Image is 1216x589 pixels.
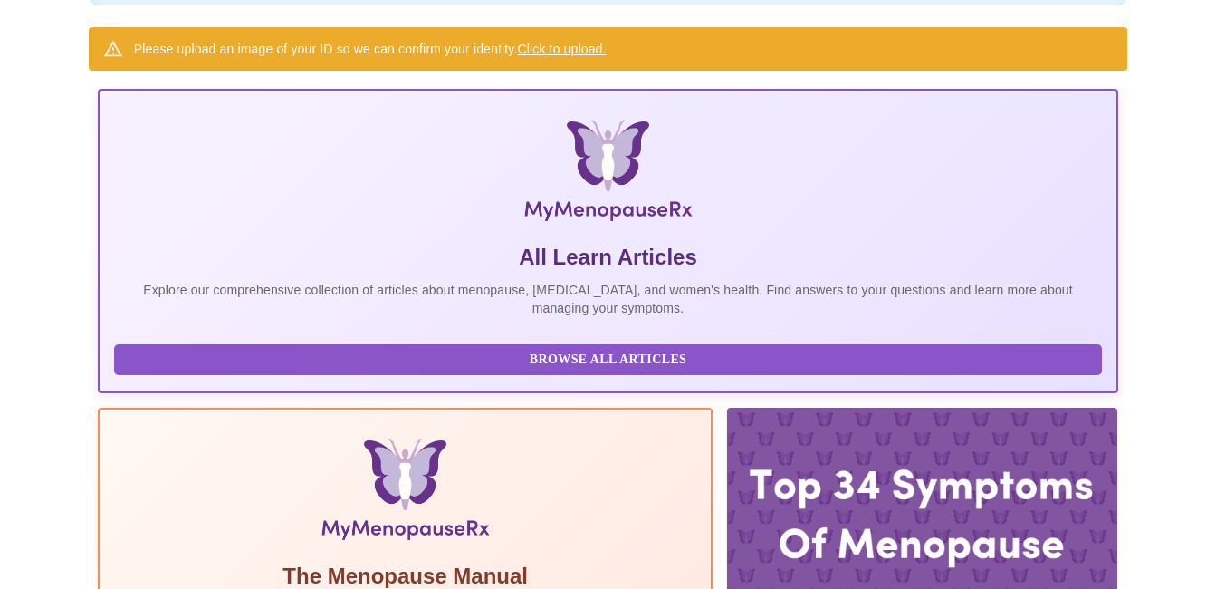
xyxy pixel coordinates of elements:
img: MyMenopauseRx Logo [267,120,949,228]
a: Click to upload. [517,42,606,56]
button: Browse All Articles [114,344,1102,376]
div: Please upload an image of your ID so we can confirm your identity. [134,33,607,65]
h5: All Learn Articles [114,243,1102,272]
span: Browse All Articles [132,349,1084,372]
img: Menopause Manual [206,439,604,547]
p: Explore our comprehensive collection of articles about menopause, [MEDICAL_DATA], and women's hea... [114,281,1102,317]
a: Browse All Articles [114,351,1106,366]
